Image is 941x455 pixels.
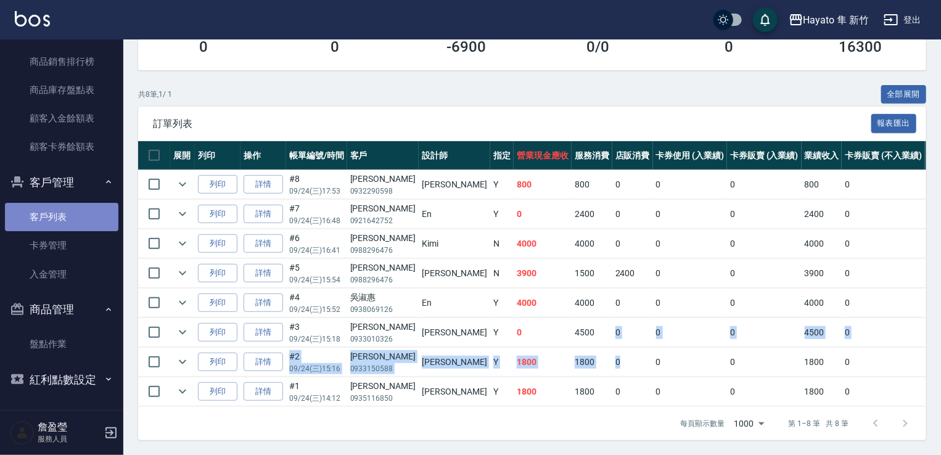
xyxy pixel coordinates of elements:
[802,170,842,199] td: 800
[419,377,490,406] td: [PERSON_NAME]
[350,186,416,197] p: 0932290598
[286,170,347,199] td: #8
[842,377,924,406] td: 0
[572,229,612,258] td: 4000
[38,421,101,433] h5: 詹盈瑩
[802,348,842,377] td: 1800
[653,377,728,406] td: 0
[289,363,344,374] p: 09/24 (三) 15:16
[198,293,237,313] button: 列印
[653,229,728,258] td: 0
[350,304,416,315] p: 0938069126
[727,348,802,377] td: 0
[347,141,419,170] th: 客戶
[173,353,192,371] button: expand row
[490,318,514,347] td: Y
[198,205,237,224] button: 列印
[839,38,882,55] h3: 16300
[490,200,514,229] td: Y
[244,353,283,372] a: 詳情
[727,170,802,199] td: 0
[490,229,514,258] td: N
[244,323,283,342] a: 詳情
[653,348,728,377] td: 0
[15,11,50,27] img: Logo
[200,38,208,55] h3: 0
[653,259,728,288] td: 0
[842,141,924,170] th: 卡券販賣 (不入業績)
[173,382,192,401] button: expand row
[240,141,286,170] th: 操作
[170,141,195,170] th: 展開
[5,203,118,231] a: 客戶列表
[727,318,802,347] td: 0
[198,175,237,194] button: 列印
[514,377,572,406] td: 1800
[653,289,728,318] td: 0
[5,133,118,161] a: 顧客卡券餘額表
[244,175,283,194] a: 詳情
[5,330,118,358] a: 盤點作業
[198,234,237,253] button: 列印
[5,76,118,104] a: 商品庫存盤點表
[612,200,653,229] td: 0
[871,117,917,129] a: 報表匯出
[802,318,842,347] td: 4500
[350,215,416,226] p: 0921642752
[490,170,514,199] td: Y
[5,364,118,396] button: 紅利點數設定
[725,38,734,55] h3: 0
[350,321,416,334] div: [PERSON_NAME]
[289,245,344,256] p: 09/24 (三) 16:41
[289,274,344,285] p: 09/24 (三) 15:54
[173,205,192,223] button: expand row
[138,89,172,100] p: 共 8 筆, 1 / 1
[173,264,192,282] button: expand row
[572,318,612,347] td: 4500
[572,170,612,199] td: 800
[419,229,490,258] td: Kimi
[198,323,237,342] button: 列印
[10,420,35,445] img: Person
[153,118,871,130] span: 訂單列表
[350,334,416,345] p: 0933010326
[286,229,347,258] td: #6
[572,289,612,318] td: 4000
[289,393,344,404] p: 09/24 (三) 14:12
[514,141,572,170] th: 營業現金應收
[871,114,917,133] button: 報表匯出
[419,259,490,288] td: [PERSON_NAME]
[612,259,653,288] td: 2400
[802,200,842,229] td: 2400
[653,200,728,229] td: 0
[419,318,490,347] td: [PERSON_NAME]
[842,229,924,258] td: 0
[753,7,778,32] button: save
[286,348,347,377] td: #2
[514,318,572,347] td: 0
[286,289,347,318] td: #4
[195,141,240,170] th: 列印
[802,259,842,288] td: 3900
[514,229,572,258] td: 4000
[572,141,612,170] th: 服務消費
[789,418,849,429] p: 第 1–8 筆 共 8 筆
[490,377,514,406] td: Y
[612,141,653,170] th: 店販消費
[289,334,344,345] p: 09/24 (三) 15:18
[173,175,192,194] button: expand row
[419,170,490,199] td: [PERSON_NAME]
[490,259,514,288] td: N
[727,259,802,288] td: 0
[490,348,514,377] td: Y
[350,202,416,215] div: [PERSON_NAME]
[727,377,802,406] td: 0
[419,289,490,318] td: En
[350,363,416,374] p: 0933150588
[419,200,490,229] td: En
[350,173,416,186] div: [PERSON_NAME]
[727,289,802,318] td: 0
[612,170,653,199] td: 0
[653,318,728,347] td: 0
[881,85,927,104] button: 全部展開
